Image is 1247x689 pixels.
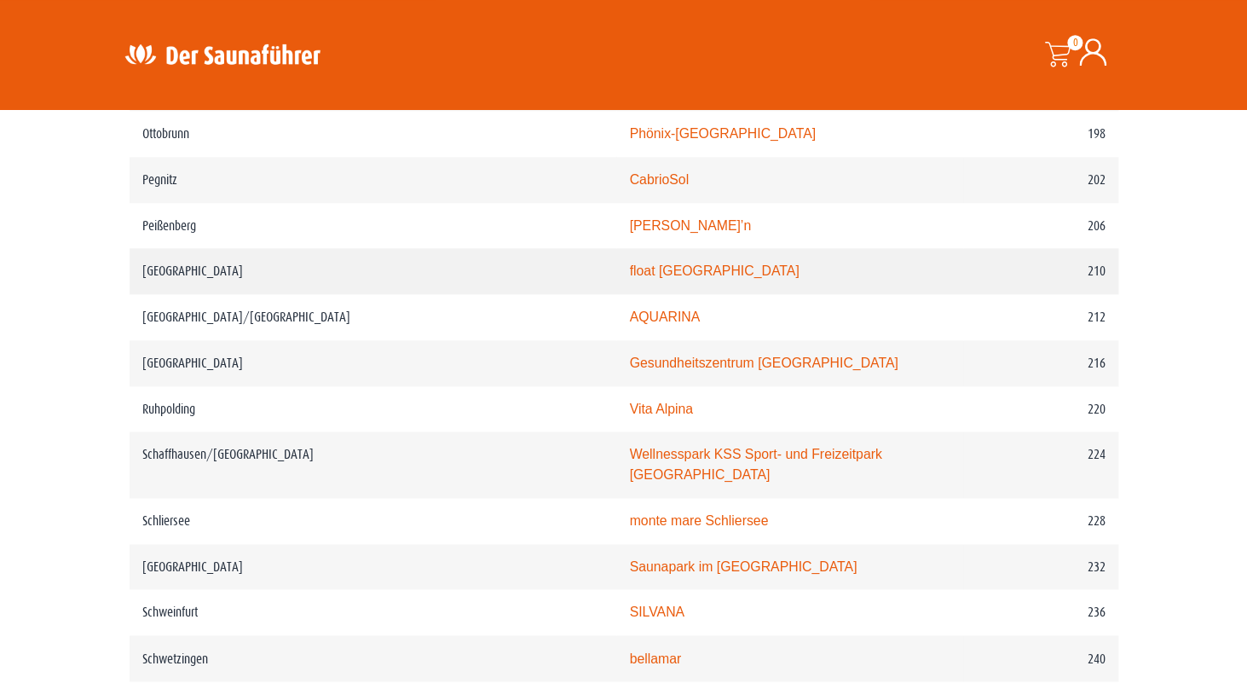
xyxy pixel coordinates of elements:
a: Gesundheitszentrum [GEOGRAPHIC_DATA] [629,356,898,370]
td: 232 [963,544,1118,590]
a: float [GEOGRAPHIC_DATA] [629,263,799,278]
a: [PERSON_NAME]’n [629,218,751,233]
td: Ottobrunn [130,111,617,157]
td: 240 [963,635,1118,681]
td: [GEOGRAPHIC_DATA]/[GEOGRAPHIC_DATA] [130,294,617,340]
td: [GEOGRAPHIC_DATA] [130,248,617,294]
td: Schweinfurt [130,589,617,635]
td: Ruhpolding [130,386,617,432]
span: 0 [1067,35,1082,50]
td: Schwetzingen [130,635,617,681]
a: SILVANA [629,605,684,619]
td: Schaffhausen/[GEOGRAPHIC_DATA] [130,431,617,498]
td: Schliersee [130,498,617,544]
td: Pegnitz [130,157,617,203]
a: CabrioSol [629,172,689,187]
a: bellamar [629,651,681,665]
td: 220 [963,386,1118,432]
td: Peißenberg [130,203,617,249]
td: 224 [963,431,1118,498]
a: Vita Alpina [629,402,693,416]
a: monte mare Schliersee [629,513,768,528]
td: 198 [963,111,1118,157]
td: 206 [963,203,1118,249]
td: 236 [963,589,1118,635]
td: 212 [963,294,1118,340]
td: 210 [963,248,1118,294]
td: [GEOGRAPHIC_DATA] [130,340,617,386]
td: 216 [963,340,1118,386]
td: 228 [963,498,1118,544]
a: Wellnesspark KSS Sport- und Freizeitpark [GEOGRAPHIC_DATA] [629,447,881,482]
a: Saunapark im [GEOGRAPHIC_DATA] [629,559,857,574]
td: [GEOGRAPHIC_DATA] [130,544,617,590]
a: Phönix-[GEOGRAPHIC_DATA] [629,126,815,141]
a: AQUARINA [629,310,700,324]
td: 202 [963,157,1118,203]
